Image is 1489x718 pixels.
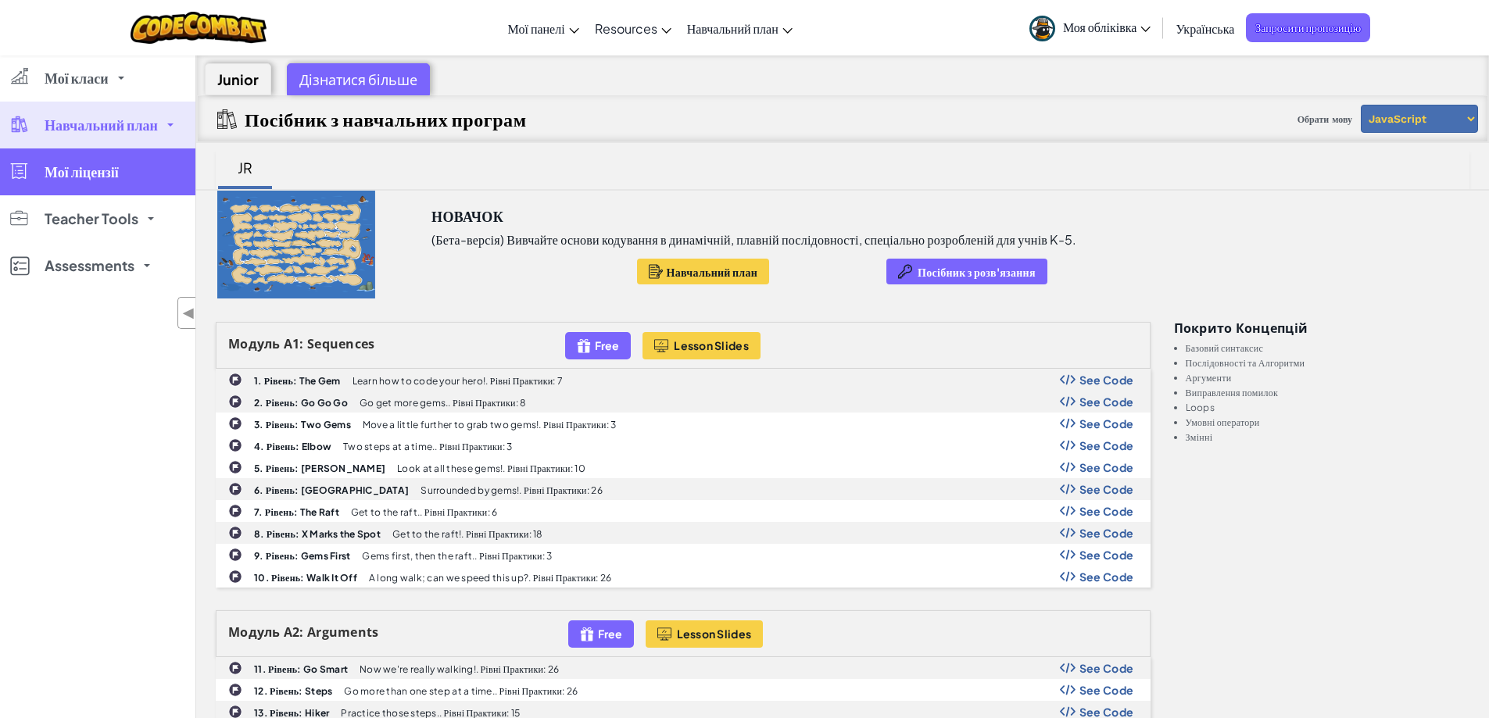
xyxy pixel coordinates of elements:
h2: Посібник з навчальних програм [245,108,527,130]
span: Resources [595,20,657,37]
span: See Code [1079,395,1134,408]
p: Surrounded by gems!. Рівні Практики: 26 [421,485,603,495]
span: Обрати мову [1291,108,1358,131]
b: 1. Рівень: The Gem [254,375,341,387]
b: 2. Рівень: Go Go Go [254,397,348,409]
a: Українська [1168,7,1242,49]
li: Змінні [1186,432,1470,442]
span: A2: Arguments [284,623,379,641]
img: Show Code Logo [1060,440,1076,451]
p: Practice those steps.. Рівні Практики: 15 [341,708,520,718]
img: IconChallengeLevel.svg [228,395,242,409]
img: IconChallengeLevel.svg [228,526,242,540]
span: Моя обліківка [1063,19,1151,35]
button: Посібник з розв'язання [886,259,1047,284]
span: Мої панелі [508,20,565,37]
a: Resources [587,7,679,49]
li: Loops [1186,402,1470,413]
img: Show Code Logo [1060,549,1076,560]
span: Мої ліцензії [45,165,119,179]
b: 7. Рівень: The Raft [254,506,339,518]
span: See Code [1079,483,1134,495]
li: Умовні оператори [1186,417,1470,427]
span: Teacher Tools [45,212,138,226]
a: 1. Рівень: The Gem Learn how to code your hero!. Рівні Практики: 7 Show Code Logo See Code [216,369,1151,391]
button: Lesson Slides [646,620,764,648]
span: See Code [1079,461,1134,473]
a: Моя обліківка [1022,3,1158,52]
span: Free [598,627,622,640]
img: Show Code Logo [1060,505,1076,516]
span: Lesson Slides [677,627,752,640]
a: 5. Рівень: [PERSON_NAME] Look at all these gems!. Рівні Практики: 10 Show Code Logo See Code [216,456,1151,478]
span: See Code [1079,439,1134,452]
div: Дізнатися більше [287,63,430,95]
b: 5. Рівень: [PERSON_NAME] [254,463,385,474]
span: Навчальний план [667,266,757,278]
p: (Бета-версія) Вивчайте основи кодування в динамічній, плавній послідовності, спеціально розроблен... [431,232,1076,248]
a: 7. Рівень: The Raft Get to the raft.. Рівні Практики: 6 Show Code Logo See Code [216,500,1151,522]
p: Move a little further to grab two gems!. Рівні Практики: 3 [363,420,617,430]
a: 4. Рівень: Elbow Two steps at a time.. Рівні Практики: 3 Show Code Logo See Code [216,434,1151,456]
img: IconChallengeLevel.svg [228,683,242,697]
a: Мої панелі [500,7,587,49]
img: IconCurriculumGuide.svg [217,109,237,129]
li: Базовий синтаксис [1186,343,1470,353]
span: Free [595,339,619,352]
h3: Покрито концепцій [1174,322,1470,335]
p: Get to the raft!. Рівні Практики: 18 [392,529,543,539]
li: Аргументи [1186,373,1470,383]
li: Виправлення помилок [1186,388,1470,398]
span: See Code [1079,662,1134,674]
img: Show Code Logo [1060,396,1076,407]
span: Модуль [228,623,281,641]
b: 4. Рівень: Elbow [254,441,331,452]
a: 2. Рівень: Go Go Go Go get more gems.. Рівні Практики: 8 Show Code Logo See Code [216,391,1151,413]
span: Мої класи [45,71,109,85]
span: See Code [1079,505,1134,517]
p: Go get more gems.. Рівні Практики: 8 [360,398,527,408]
b: 12. Рівень: Steps [254,685,332,697]
img: CodeCombat logo [131,12,267,44]
a: 3. Рівень: Two Gems Move a little further to grab two gems!. Рівні Практики: 3 Show Code Logo See... [216,413,1151,434]
a: 6. Рівень: [GEOGRAPHIC_DATA] Surrounded by gems!. Рівні Практики: 26 Show Code Logo See Code [216,478,1151,500]
img: IconChallengeLevel.svg [228,504,242,518]
span: Lesson Slides [674,339,749,352]
button: Lesson Slides [642,332,761,359]
span: ◀ [182,302,195,324]
b: 6. Рівень: [GEOGRAPHIC_DATA] [254,484,409,496]
a: 11. Рівень: Go Smart Now we're really walking!. Рівні Практики: 26 Show Code Logo See Code [216,657,1151,679]
b: 11. Рівень: Go Smart [254,663,348,675]
img: IconChallengeLevel.svg [228,482,242,496]
a: 9. Рівень: Gems First Gems first, then the raft.. Рівні Практики: 3 Show Code Logo See Code [216,544,1151,566]
span: See Code [1079,684,1134,696]
li: Послідовності та Алгоритми [1186,358,1470,368]
p: Learn how to code your hero!. Рівні Практики: 7 [353,376,564,386]
img: Show Code Logo [1060,684,1076,695]
img: IconFreeLevelv2.svg [580,625,594,643]
img: Show Code Logo [1060,462,1076,473]
img: avatar [1029,16,1055,41]
span: See Code [1079,548,1134,561]
img: IconChallengeLevel.svg [228,373,242,387]
h3: Новачок [431,205,503,228]
span: Запросити пропозицію [1246,13,1370,42]
span: See Code [1079,570,1134,583]
p: Look at all these gems!. Рівні Практики: 10 [397,463,585,473]
p: Two steps at a time.. Рівні Практики: 3 [343,441,513,452]
img: IconChallengeLevel.svg [228,438,242,452]
img: IconChallengeLevel.svg [228,548,242,562]
img: IconChallengeLevel.svg [228,460,242,474]
img: Show Code Logo [1060,527,1076,538]
img: IconChallengeLevel.svg [228,416,242,430]
span: Навчальний план [45,118,158,132]
b: 8. Рівень: X Marks the Spot [254,528,381,540]
span: Модуль [228,335,281,352]
a: Навчальний план [679,7,800,49]
div: Junior [205,63,271,95]
img: Show Code Logo [1060,374,1076,385]
img: IconChallengeLevel.svg [228,661,242,675]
